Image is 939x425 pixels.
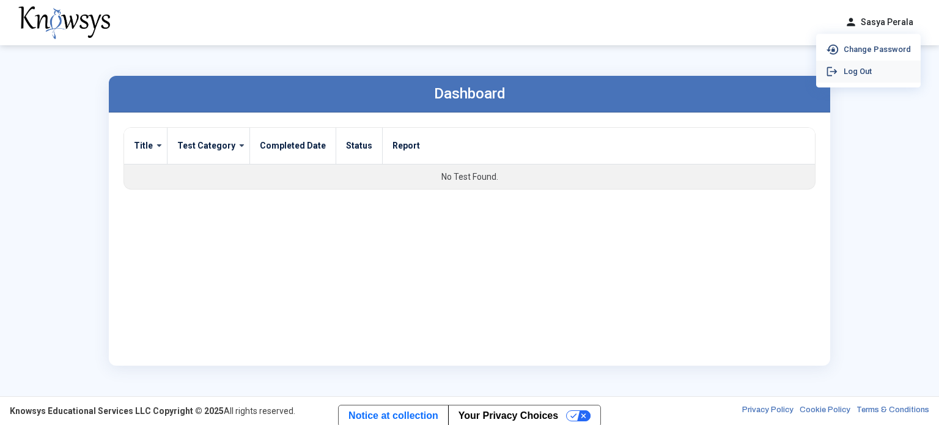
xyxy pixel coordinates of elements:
[124,164,815,189] td: No Test Found.
[383,128,816,164] th: Report
[856,405,929,417] a: Terms & Conditions
[336,128,383,164] th: Status
[844,67,872,76] span: Log Out
[434,85,506,102] label: Dashboard
[18,6,110,39] img: knowsys-logo.png
[845,16,857,29] span: person
[800,405,850,417] a: Cookie Policy
[826,43,841,56] span: lock_reset
[260,140,326,151] label: Completed Date
[844,45,911,54] span: Change Password
[826,65,841,78] span: logout
[838,12,921,32] button: personSasya Perala
[742,405,794,417] a: Privacy Policy
[134,140,153,151] label: Title
[10,405,295,417] div: All rights reserved.
[816,34,921,87] ul: personSasya Perala
[10,406,224,416] strong: Knowsys Educational Services LLC Copyright © 2025
[177,140,235,151] label: Test Category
